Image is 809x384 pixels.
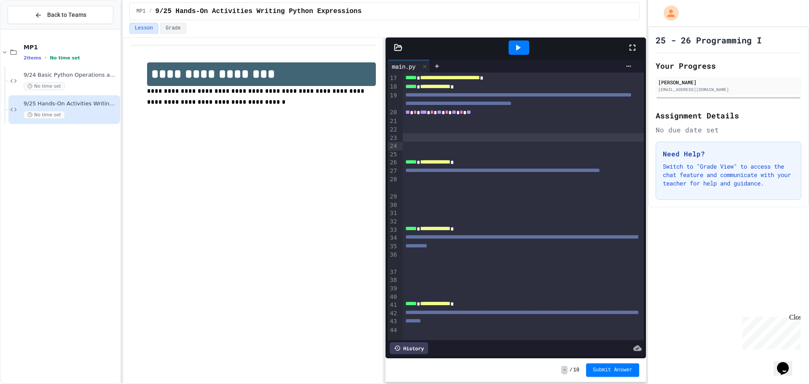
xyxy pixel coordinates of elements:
[3,3,58,54] div: Chat with us now!Close
[656,34,762,46] h1: 25 - 26 Programming I
[137,8,146,15] span: MP1
[47,11,86,19] span: Back to Teams
[8,6,113,24] button: Back to Teams
[45,54,46,61] span: •
[388,126,398,134] div: 22
[739,314,801,349] iframe: chat widget
[50,55,80,61] span: No time set
[388,276,398,285] div: 38
[388,62,420,71] div: main.py
[24,43,118,51] span: MP1
[388,293,398,301] div: 40
[388,218,398,226] div: 32
[658,86,799,93] div: [EMAIL_ADDRESS][DOMAIN_NAME]
[388,326,398,344] div: 44
[663,162,794,188] p: Switch to "Grade View" to access the chat feature and communicate with your teacher for help and ...
[655,3,681,23] div: My Account
[160,23,186,34] button: Grade
[388,142,398,150] div: 24
[663,149,794,159] h3: Need Help?
[24,111,65,119] span: No time set
[24,82,65,90] span: No time set
[388,309,398,318] div: 42
[388,201,398,209] div: 30
[388,175,398,193] div: 28
[388,242,398,251] div: 35
[656,60,801,72] h2: Your Progress
[569,367,572,373] span: /
[388,193,398,201] div: 29
[24,72,118,79] span: 9/24 Basic Python Operations and Functions
[149,8,152,15] span: /
[24,100,118,107] span: 9/25 Hands-On Activities Writing Python Expressions
[658,78,799,86] div: [PERSON_NAME]
[656,125,801,135] div: No due date set
[586,363,639,377] button: Submit Answer
[388,167,398,175] div: 27
[388,83,398,91] div: 18
[388,150,398,159] div: 25
[388,317,398,326] div: 43
[388,158,398,167] div: 26
[388,74,398,83] div: 17
[774,350,801,376] iframe: chat widget
[388,108,398,117] div: 20
[388,301,398,309] div: 41
[388,226,398,234] div: 33
[561,366,568,374] span: -
[390,342,428,354] div: History
[388,60,430,73] div: main.py
[388,134,398,142] div: 23
[388,91,398,109] div: 19
[388,234,398,242] div: 34
[573,367,579,373] span: 10
[24,55,41,61] span: 2 items
[388,251,398,268] div: 36
[129,23,158,34] button: Lesson
[155,6,362,16] span: 9/25 Hands-On Activities Writing Python Expressions
[388,268,398,277] div: 37
[388,209,398,218] div: 31
[593,367,632,373] span: Submit Answer
[388,285,398,293] div: 39
[656,110,801,121] h2: Assignment Details
[388,117,398,126] div: 21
